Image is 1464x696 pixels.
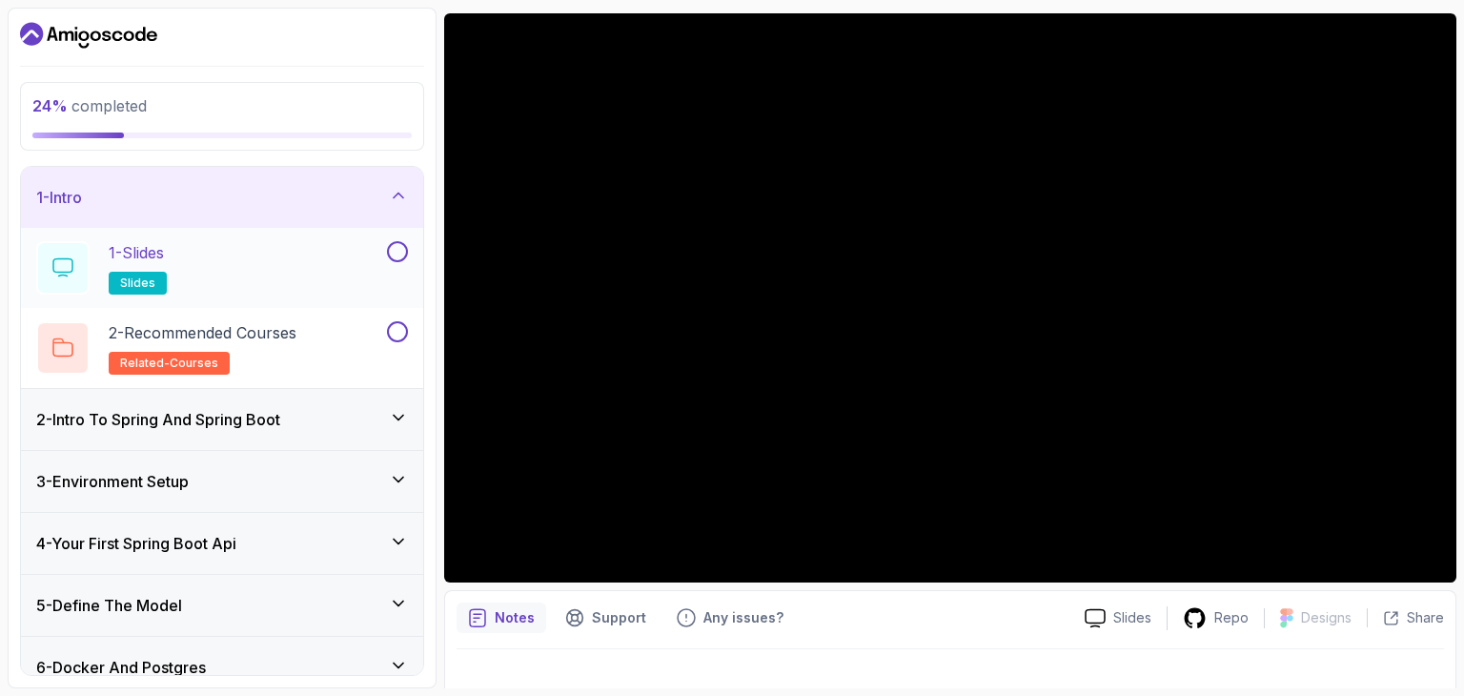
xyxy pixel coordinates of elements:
p: Support [592,608,646,627]
h3: 4 - Your First Spring Boot Api [36,532,236,555]
p: 1 - Slides [109,241,164,264]
button: 2-Intro To Spring And Spring Boot [21,389,423,450]
p: Repo [1214,608,1249,627]
button: 3-Environment Setup [21,451,423,512]
button: Share [1367,608,1444,627]
h3: 5 - Define The Model [36,594,182,617]
span: slides [120,276,155,291]
button: 5-Define The Model [21,575,423,636]
p: Share [1407,608,1444,627]
p: Designs [1301,608,1352,627]
p: Slides [1113,608,1151,627]
button: notes button [457,603,546,633]
h3: 1 - Intro [36,186,82,209]
button: 1-Intro [21,167,423,228]
p: Notes [495,608,535,627]
a: Dashboard [20,20,157,51]
button: Support button [554,603,658,633]
h3: 3 - Environment Setup [36,470,189,493]
button: 4-Your First Spring Boot Api [21,513,423,574]
p: 2 - Recommended Courses [109,321,296,344]
p: Any issues? [703,608,783,627]
span: completed [32,96,147,115]
button: 1-Slidesslides [36,241,408,295]
a: Repo [1168,606,1264,630]
h3: 2 - Intro To Spring And Spring Boot [36,408,280,431]
a: Slides [1069,608,1167,628]
span: related-courses [120,356,218,371]
span: 24 % [32,96,68,115]
button: Feedback button [665,603,795,633]
button: 2-Recommended Coursesrelated-courses [36,321,408,375]
iframe: 2 - Docker [444,13,1456,583]
h3: 6 - Docker And Postgres [36,656,206,679]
